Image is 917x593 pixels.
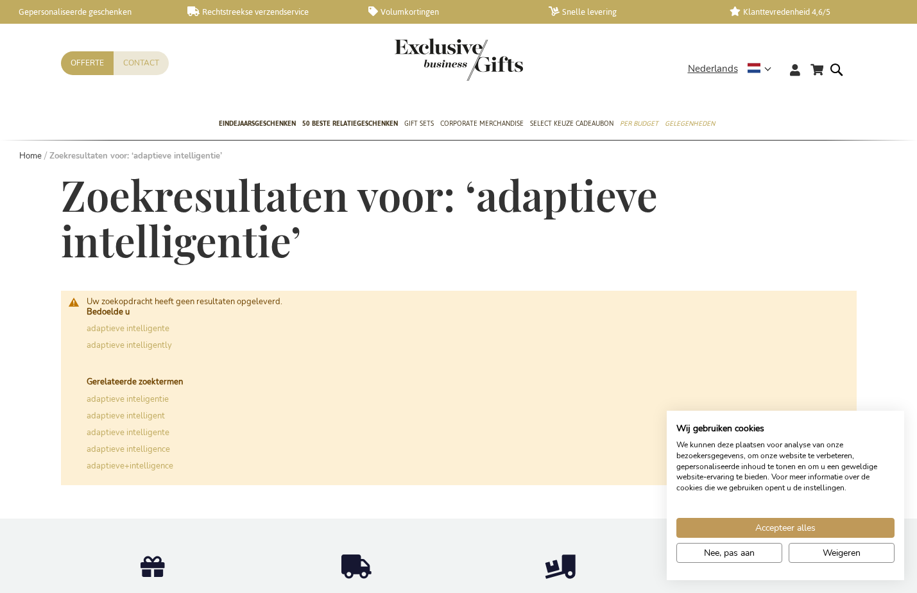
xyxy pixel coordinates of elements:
[530,117,613,130] span: Select Keuze Cadeaubon
[219,117,296,130] span: Eindejaarsgeschenken
[87,393,169,405] a: adaptieve inteligentie
[665,108,715,141] a: Gelegenheden
[87,307,843,318] dt: Bedoelde u
[440,108,524,141] a: Corporate Merchandise
[187,6,348,17] a: Rechtstreekse verzendservice
[755,521,816,535] span: Accepteer alles
[530,108,613,141] a: Select Keuze Cadeaubon
[688,62,738,76] span: Nederlands
[87,377,843,388] dt: Gerelateerde zoektermen
[219,108,296,141] a: Eindejaarsgeschenken
[87,460,173,472] a: adaptieve+intelligence
[704,546,755,560] span: Nee, pas aan
[19,150,42,162] a: Home
[87,427,169,438] a: adaptieve intelligente
[87,443,170,455] a: adaptieve intelligence
[87,410,165,422] a: adaptieve intelligent
[114,51,169,75] a: Contact
[6,6,167,17] a: Gepersonaliseerde geschenken
[440,117,524,130] span: Corporate Merchandise
[404,117,434,130] span: Gift Sets
[87,323,169,334] a: adaptieve intelligente
[404,108,434,141] a: Gift Sets
[789,543,895,563] button: Alle cookies weigeren
[61,167,658,268] span: Zoekresultaten voor: ‘adaptieve intelligentie’
[665,117,715,130] span: Gelegenheden
[620,108,658,141] a: Per Budget
[730,6,890,17] a: Klanttevredenheid 4,6/5
[676,543,782,563] button: Pas cookie voorkeuren aan
[368,6,529,17] a: Volumkortingen
[49,150,222,162] strong: Zoekresultaten voor: ‘adaptieve intelligentie’
[620,117,658,130] span: Per Budget
[676,518,895,538] button: Accepteer alle cookies
[87,297,843,471] div: Uw zoekopdracht heeft geen resultaten opgeleverd.
[676,440,895,494] p: We kunnen deze plaatsen voor analyse van onze bezoekersgegevens, om onze website te verbeteren, g...
[823,546,861,560] span: Weigeren
[395,39,459,81] a: store logo
[61,51,114,75] a: Offerte
[302,117,398,130] span: 50 beste relatiegeschenken
[302,108,398,141] a: 50 beste relatiegeschenken
[395,39,523,81] img: Exclusive Business gifts logo
[87,339,172,351] a: adaptieve intelligently
[549,6,709,17] a: Snelle levering
[676,423,895,434] h2: Wij gebruiken cookies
